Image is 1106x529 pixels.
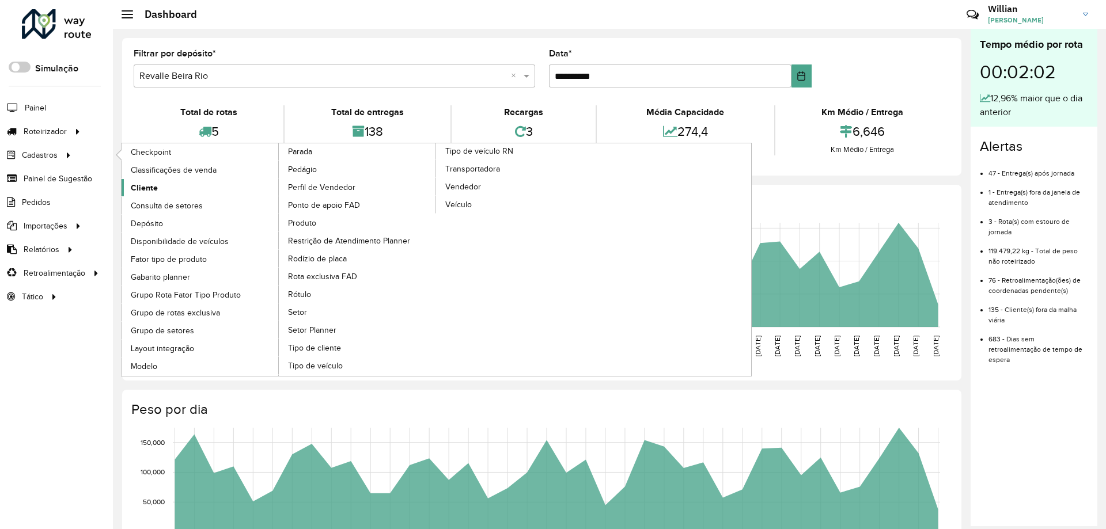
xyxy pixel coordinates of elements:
text: [DATE] [833,336,840,356]
li: 135 - Cliente(s) fora da malha viária [988,296,1088,325]
a: Grupo Rota Fator Tipo Produto [122,286,279,303]
a: Contato Rápido [960,2,985,27]
span: Restrição de Atendimento Planner [288,235,410,247]
a: Disponibilidade de veículos [122,233,279,250]
a: Parada [122,143,437,376]
div: 138 [287,119,447,144]
a: Ponto de apoio FAD [279,196,437,214]
text: [DATE] [813,336,821,356]
h3: Willian [988,3,1074,14]
div: 274,4 [600,119,771,144]
div: Total de rotas [137,105,281,119]
a: Gabarito planner [122,268,279,286]
span: Rota exclusiva FAD [288,271,357,283]
span: Retroalimentação [24,267,85,279]
a: Setor Planner [279,321,437,338]
text: 50,000 [143,498,165,505]
span: Ponto de apoio FAD [288,199,360,211]
span: Gabarito planner [131,271,190,283]
text: [DATE] [912,336,919,356]
h2: Dashboard [133,8,197,21]
span: Importações [24,220,67,232]
div: Total de entregas [287,105,447,119]
div: Média Capacidade [600,105,771,119]
div: Tempo médio por rota [980,37,1088,52]
a: Vendedor [436,178,594,195]
a: Veículo [436,196,594,213]
span: Roteirizador [24,125,67,138]
span: Produto [288,217,316,229]
text: [DATE] [793,336,801,356]
a: Depósito [122,215,279,232]
span: Relatórios [24,243,59,256]
span: Painel de Sugestão [24,173,92,185]
a: Grupo de setores [122,322,279,339]
li: 3 - Rota(s) com estouro de jornada [988,208,1088,237]
span: Checkpoint [131,146,171,158]
div: Recargas [454,105,593,119]
text: [DATE] [892,336,900,356]
a: Produto [279,214,437,231]
div: Km Médio / Entrega [778,105,947,119]
a: Cliente [122,179,279,196]
span: Modelo [131,360,157,372]
a: Classificações de venda [122,161,279,178]
text: [DATE] [774,336,781,356]
span: Veículo [445,199,472,211]
span: Layout integração [131,342,194,355]
text: [DATE] [853,336,860,356]
span: Grupo de rotas exclusiva [131,307,220,319]
span: Cadastros [22,149,58,161]
text: 100,000 [141,469,165,476]
a: Rota exclusiva FAD [279,268,437,285]
li: 1 - Entrega(s) fora da janela de atendimento [988,178,1088,208]
li: 119.479,22 kg - Total de peso não roteirizado [988,237,1088,267]
a: Fator tipo de produto [122,250,279,268]
a: Layout integração [122,340,279,357]
a: Tipo de veículo [279,357,437,374]
a: Modelo [122,357,279,375]
button: Choose Date [791,64,812,87]
div: 6,646 [778,119,947,144]
span: Fator tipo de produto [131,253,207,265]
text: [DATE] [754,336,762,356]
span: Tipo de cliente [288,342,341,354]
div: Km Médio / Entrega [778,144,947,155]
li: 47 - Entrega(s) após jornada [988,159,1088,178]
label: Simulação [35,62,78,75]
div: 12,96% maior que o dia anterior [980,92,1088,119]
h4: Peso por dia [131,401,950,418]
a: Restrição de Atendimento Planner [279,232,437,249]
label: Filtrar por depósito [134,47,216,60]
span: Setor [288,306,307,318]
a: Pedágio [279,161,437,178]
div: 00:02:02 [980,52,1088,92]
span: Transportadora [445,163,500,175]
a: Grupo de rotas exclusiva [122,304,279,321]
a: Transportadora [436,160,594,177]
a: Tipo de cliente [279,339,437,356]
span: Cliente [131,182,158,194]
label: Data [549,47,572,60]
a: Consulta de setores [122,197,279,214]
h4: Alertas [980,138,1088,155]
span: Perfil de Vendedor [288,181,355,193]
a: Tipo de veículo RN [279,143,594,376]
span: Vendedor [445,181,481,193]
a: Perfil de Vendedor [279,178,437,196]
span: Pedágio [288,163,317,176]
span: Tipo de veículo RN [445,145,513,157]
span: Consulta de setores [131,200,203,212]
a: Rodízio de placa [279,250,437,267]
text: [DATE] [873,336,880,356]
span: Tático [22,291,43,303]
span: Rótulo [288,288,311,300]
a: Rótulo [279,286,437,303]
span: Pedidos [22,196,51,208]
text: [DATE] [932,336,940,356]
div: 5 [137,119,281,144]
span: Tipo de veículo [288,360,343,372]
text: 150,000 [141,439,165,446]
div: 3 [454,119,593,144]
a: Checkpoint [122,143,279,161]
